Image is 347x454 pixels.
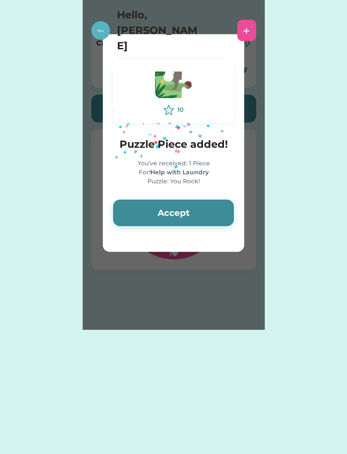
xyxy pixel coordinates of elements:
img: interface-favorite-star--reward-rating-rate-social-star-media-favorite-like-stars.svg [164,105,174,115]
h4: Puzzle Piece added! [113,137,234,152]
div: You've received: 1 Piece For: Puzzle: You Rock! [113,159,234,186]
div: + [243,24,250,37]
img: Vector.svg [150,68,197,105]
h4: Hello, [PERSON_NAME] [117,7,203,54]
button: Accept [113,200,234,226]
div: 10 [177,105,183,114]
strong: Help with Laundry [150,168,209,176]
